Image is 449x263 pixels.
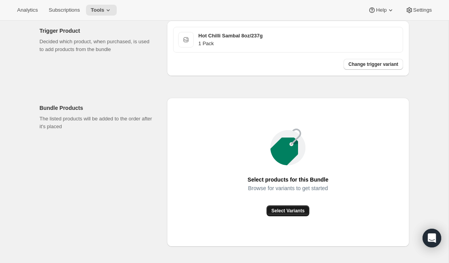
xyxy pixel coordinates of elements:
span: Tools [91,7,104,13]
h2: Bundle Products [40,104,154,112]
button: Help [363,5,399,16]
span: Change trigger variant [348,61,398,67]
h2: Trigger Product [40,27,154,35]
p: The listed products will be added to the order after it's placed [40,115,154,131]
div: Open Intercom Messenger [423,229,441,247]
button: Select Variants [267,205,309,216]
span: Help [376,7,386,13]
h4: 1 Pack [198,40,398,48]
span: Select Variants [271,208,304,214]
span: Subscriptions [49,7,80,13]
button: Tools [86,5,117,16]
h3: Hot Chilli Sambal 8oz/237g [198,32,398,40]
button: Analytics [12,5,42,16]
span: Browse for variants to get started [248,183,328,194]
span: Select products for this Bundle [247,174,328,185]
p: Decided which product, when purchased, is used to add products from the bundle [40,38,154,53]
button: Change trigger variant [344,59,403,70]
span: Analytics [17,7,38,13]
span: Settings [413,7,432,13]
button: Settings [401,5,437,16]
button: Subscriptions [44,5,84,16]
